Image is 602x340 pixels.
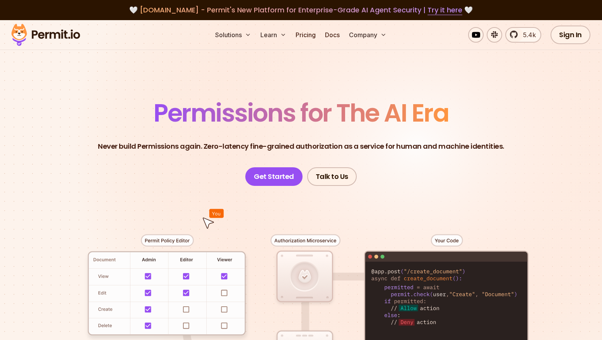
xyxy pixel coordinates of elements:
span: 5.4k [518,30,536,39]
a: Docs [322,27,343,43]
a: Get Started [245,167,303,186]
span: Permissions for The AI Era [154,96,448,130]
a: Try it here [428,5,462,15]
button: Solutions [212,27,254,43]
p: Never build Permissions again. Zero-latency fine-grained authorization as a service for human and... [98,141,504,152]
a: Talk to Us [307,167,357,186]
button: Company [346,27,390,43]
a: Pricing [292,27,319,43]
div: 🤍 🤍 [19,5,583,15]
img: Permit logo [8,22,84,48]
a: Sign In [551,26,590,44]
span: [DOMAIN_NAME] - Permit's New Platform for Enterprise-Grade AI Agent Security | [140,5,462,15]
a: 5.4k [505,27,541,43]
button: Learn [257,27,289,43]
